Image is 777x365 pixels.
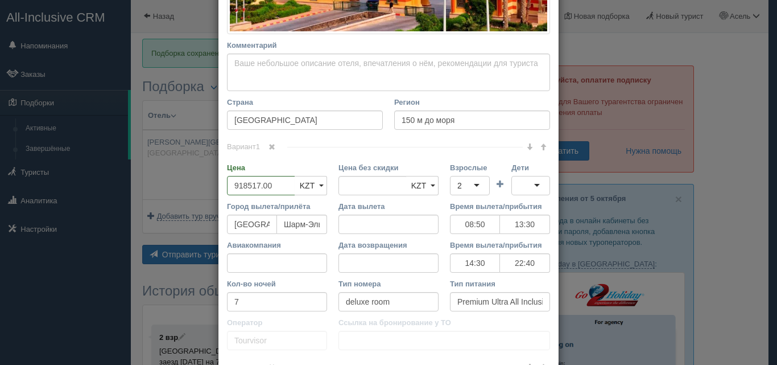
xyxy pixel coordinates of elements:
label: Цена [227,162,327,173]
span: KZT [411,181,426,190]
div: 2 [457,180,462,191]
label: Время вылета/прибытия [450,240,550,251]
label: Ссылка на бронирование у ТО [338,317,550,328]
label: Время вылета/прибытия [450,201,550,212]
span: Вариант [227,142,287,151]
span: KZT [300,181,315,190]
label: Страна [227,97,383,108]
a: KZT [295,176,327,195]
label: Авиакомпания [227,240,327,251]
span: 1 [256,142,260,151]
label: Взрослые [450,162,490,173]
label: Кол-во ночей [227,278,327,289]
a: KZT [406,176,439,195]
label: Цена без скидки [338,162,439,173]
label: Регион [394,97,550,108]
label: Дети [511,162,550,173]
label: Дата возвращения [338,240,439,251]
label: Оператор [227,317,327,328]
label: Тип питания [450,278,550,289]
label: Дата вылета [338,201,439,212]
label: Комментарий [227,40,550,51]
label: Город вылета/прилёта [227,201,327,212]
label: Тип номера [338,278,439,289]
